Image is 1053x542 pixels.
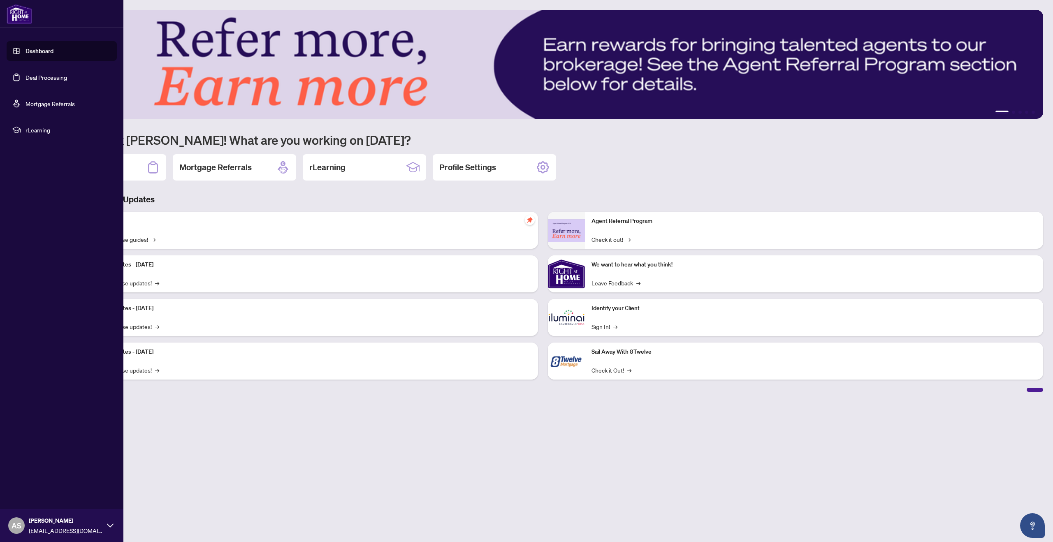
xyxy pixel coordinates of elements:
[26,47,53,55] a: Dashboard
[151,235,155,244] span: →
[626,235,631,244] span: →
[155,366,159,375] span: →
[548,343,585,380] img: Sail Away With 8Twelve
[591,347,1037,357] p: Sail Away With 8Twelve
[627,366,631,375] span: →
[7,4,32,24] img: logo
[548,219,585,242] img: Agent Referral Program
[591,278,640,287] a: Leave Feedback→
[26,74,67,81] a: Deal Processing
[179,162,252,173] h2: Mortgage Referrals
[29,516,103,525] span: [PERSON_NAME]
[29,526,103,535] span: [EMAIL_ADDRESS][DOMAIN_NAME]
[86,260,531,269] p: Platform Updates - [DATE]
[155,278,159,287] span: →
[155,322,159,331] span: →
[591,260,1037,269] p: We want to hear what you think!
[12,520,21,531] span: AS
[43,194,1043,205] h3: Brokerage & Industry Updates
[1018,111,1022,114] button: 3
[548,299,585,336] img: Identify your Client
[591,322,617,331] a: Sign In!→
[1032,111,1035,114] button: 5
[43,10,1043,119] img: Slide 0
[591,217,1037,226] p: Agent Referral Program
[26,125,111,134] span: rLearning
[86,304,531,313] p: Platform Updates - [DATE]
[26,100,75,107] a: Mortgage Referrals
[1012,111,1015,114] button: 2
[1025,111,1028,114] button: 4
[591,366,631,375] a: Check it Out!→
[591,304,1037,313] p: Identify your Client
[439,162,496,173] h2: Profile Settings
[548,255,585,292] img: We want to hear what you think!
[86,217,531,226] p: Self-Help
[43,132,1043,148] h1: Welcome back [PERSON_NAME]! What are you working on [DATE]?
[86,347,531,357] p: Platform Updates - [DATE]
[525,215,535,225] span: pushpin
[613,322,617,331] span: →
[309,162,346,173] h2: rLearning
[1020,513,1045,538] button: Open asap
[591,235,631,244] a: Check it out!→
[995,111,1009,114] button: 1
[636,278,640,287] span: →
